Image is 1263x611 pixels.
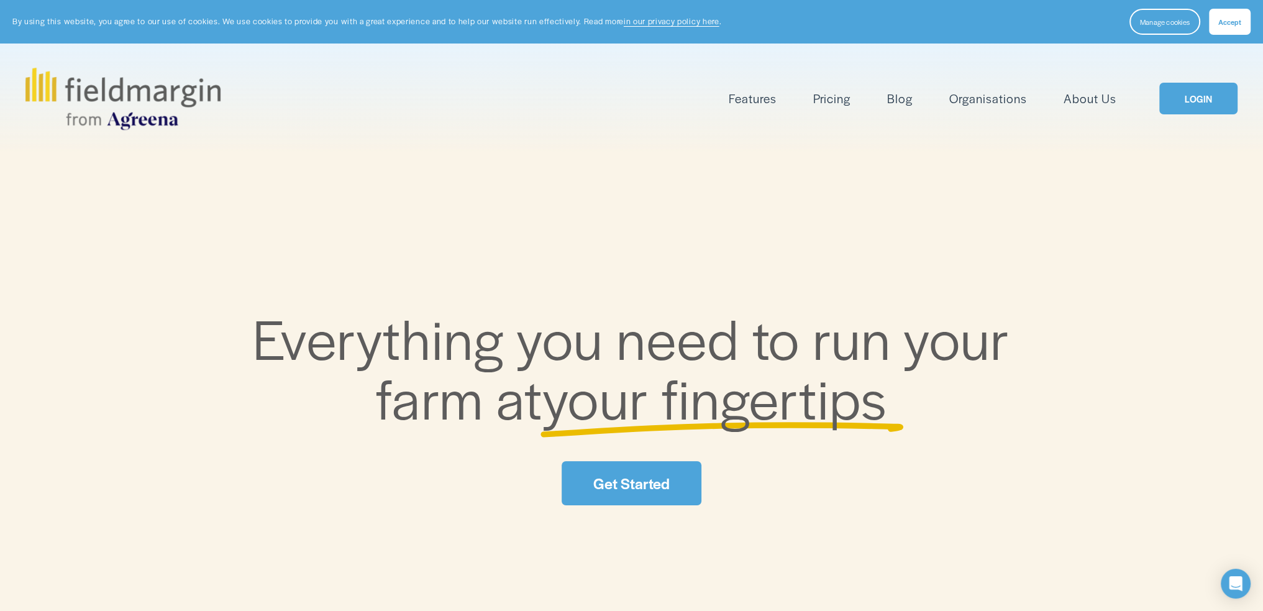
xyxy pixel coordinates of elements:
[728,88,776,109] a: folder dropdown
[1221,569,1251,599] div: Open Intercom Messenger
[562,461,701,505] a: Get Started
[1140,17,1190,27] span: Manage cookies
[1218,17,1241,27] span: Accept
[253,298,1023,436] span: Everything you need to run your farm at
[12,16,721,27] p: By using this website, you agree to our use of cookies. We use cookies to provide you with a grea...
[1064,88,1116,109] a: About Us
[887,88,913,109] a: Blog
[813,88,850,109] a: Pricing
[1159,83,1238,114] a: LOGIN
[1209,9,1251,35] button: Accept
[728,90,776,108] span: Features
[542,358,887,436] span: your fingertips
[624,16,719,27] a: in our privacy policy here
[25,68,221,130] img: fieldmargin.com
[949,88,1027,109] a: Organisations
[1129,9,1200,35] button: Manage cookies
